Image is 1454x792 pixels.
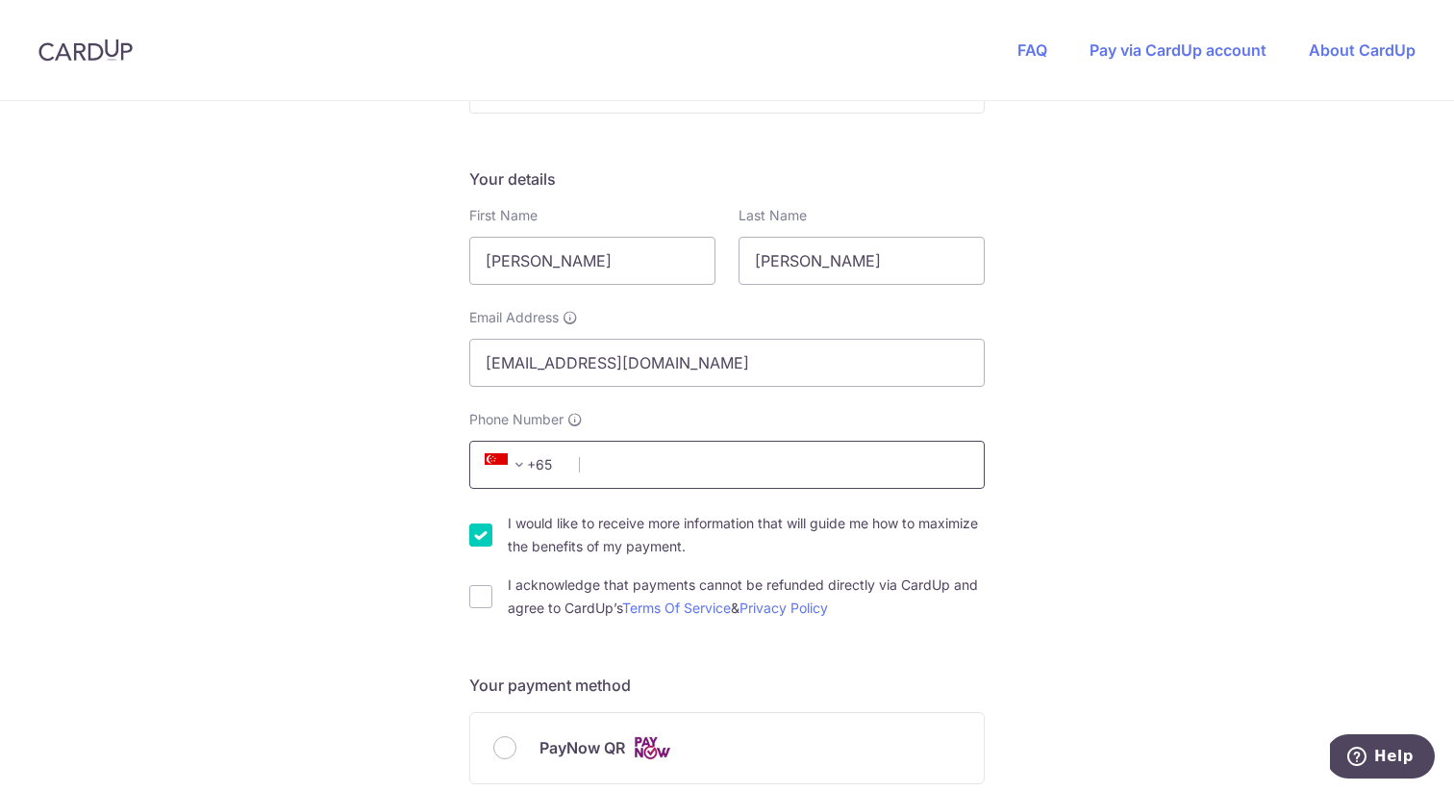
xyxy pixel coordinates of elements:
h5: Your details [469,167,985,191]
label: I acknowledge that payments cannot be refunded directly via CardUp and agree to CardUp’s & [508,574,985,620]
h5: Your payment method [469,674,985,697]
a: About CardUp [1309,40,1416,60]
iframe: Opens a widget where you can find more information [1330,734,1435,782]
a: Privacy Policy [740,600,828,616]
span: Email Address [469,308,559,327]
a: Terms Of Service [622,600,731,616]
label: I would like to receive more information that will guide me how to maximize the benefits of my pa... [508,512,985,558]
span: Phone Number [469,410,564,429]
input: Email address [469,339,985,387]
input: Last name [739,237,985,285]
span: +65 [485,453,531,476]
a: FAQ [1017,40,1047,60]
label: First Name [469,206,538,225]
img: Cards logo [633,736,671,760]
input: First name [469,237,715,285]
img: CardUp [38,38,133,62]
label: Last Name [739,206,807,225]
div: PayNow QR Cards logo [493,736,961,760]
span: PayNow QR [539,736,625,759]
span: +65 [479,453,565,476]
a: Pay via CardUp account [1090,40,1266,60]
